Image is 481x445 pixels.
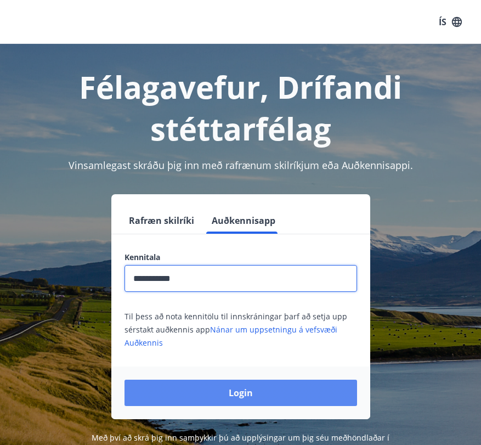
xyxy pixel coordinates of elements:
button: ÍS [433,12,468,32]
button: Rafræn skilríki [125,207,199,234]
button: Auðkennisapp [207,207,280,234]
span: Vinsamlegast skráðu þig inn með rafrænum skilríkjum eða Auðkennisappi. [69,159,413,172]
button: Login [125,380,357,406]
label: Kennitala [125,252,357,263]
h1: Félagavefur, Drífandi stéttarfélag [13,66,468,149]
span: Til þess að nota kennitölu til innskráningar þarf að setja upp sérstakt auðkennis app [125,311,347,348]
a: Nánar um uppsetningu á vefsvæði Auðkennis [125,324,337,348]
